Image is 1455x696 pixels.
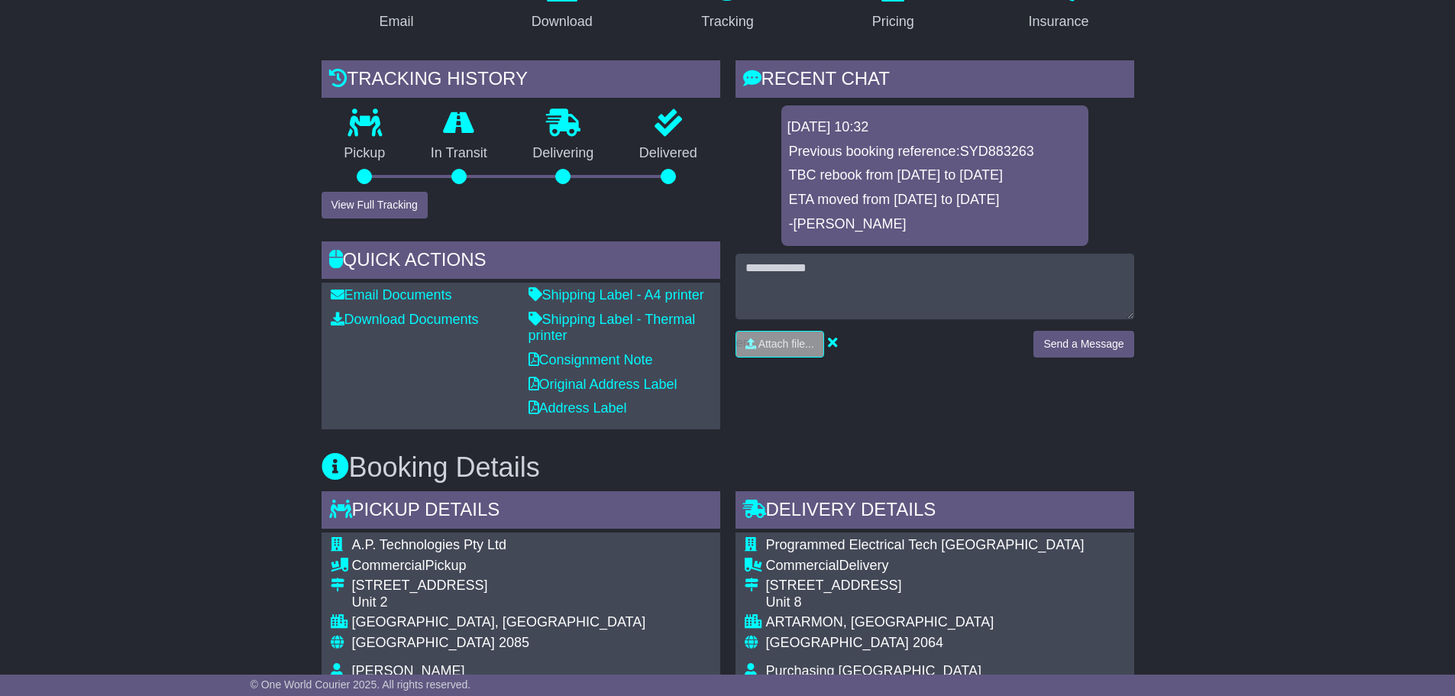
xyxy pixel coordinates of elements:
[701,11,753,32] div: Tracking
[872,11,914,32] div: Pricing
[766,578,1085,594] div: [STREET_ADDRESS]
[766,663,981,678] span: Purchasing [GEOGRAPHIC_DATA]
[322,192,428,219] button: View Full Tracking
[532,11,593,32] div: Download
[352,558,646,575] div: Pickup
[913,635,943,650] span: 2064
[529,377,677,392] a: Original Address Label
[352,537,506,552] span: A.P. Technologies Pty Ltd
[529,287,704,303] a: Shipping Label - A4 printer
[352,614,646,631] div: [GEOGRAPHIC_DATA], [GEOGRAPHIC_DATA]
[322,241,720,283] div: Quick Actions
[352,578,646,594] div: [STREET_ADDRESS]
[766,635,909,650] span: [GEOGRAPHIC_DATA]
[322,452,1134,483] h3: Booking Details
[787,119,1082,136] div: [DATE] 10:32
[510,145,617,162] p: Delivering
[529,400,627,416] a: Address Label
[529,352,653,367] a: Consignment Note
[352,635,495,650] span: [GEOGRAPHIC_DATA]
[766,537,1085,552] span: Programmed Electrical Tech [GEOGRAPHIC_DATA]
[736,60,1134,102] div: RECENT CHAT
[736,491,1134,533] div: Delivery Details
[789,167,1081,184] p: TBC rebook from [DATE] to [DATE]
[789,216,1081,233] p: -[PERSON_NAME]
[331,312,479,327] a: Download Documents
[251,678,471,691] span: © One World Courier 2025. All rights reserved.
[1029,11,1089,32] div: Insurance
[352,594,646,611] div: Unit 2
[766,558,839,573] span: Commercial
[499,635,529,650] span: 2085
[616,145,720,162] p: Delivered
[1033,331,1133,358] button: Send a Message
[322,60,720,102] div: Tracking history
[789,192,1081,209] p: ETA moved from [DATE] to [DATE]
[379,11,413,32] div: Email
[322,145,409,162] p: Pickup
[331,287,452,303] a: Email Documents
[322,491,720,533] div: Pickup Details
[789,144,1081,160] p: Previous booking reference:SYD883263
[766,594,1085,611] div: Unit 8
[766,558,1085,575] div: Delivery
[352,663,465,678] span: [PERSON_NAME]
[408,145,510,162] p: In Transit
[529,312,696,344] a: Shipping Label - Thermal printer
[766,614,1085,631] div: ARTARMON, [GEOGRAPHIC_DATA]
[352,558,425,573] span: Commercial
